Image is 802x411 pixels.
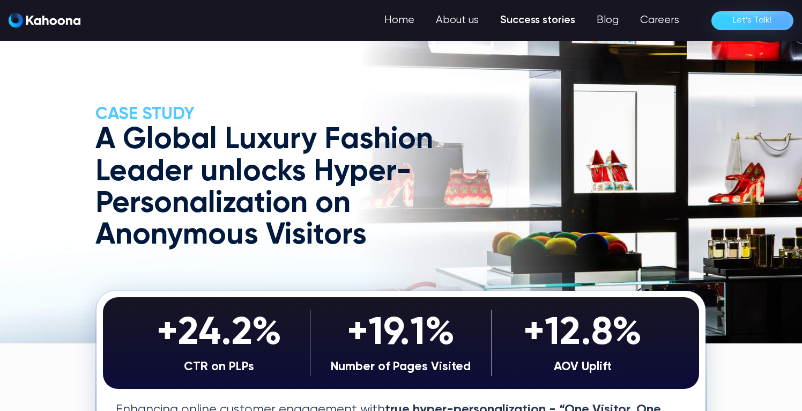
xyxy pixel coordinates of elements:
[711,11,793,30] a: Let’s Talk!
[586,10,629,31] a: Blog
[95,104,473,124] h2: CASE Study
[629,10,690,31] a: Careers
[134,357,305,377] div: CTR on PLPs
[489,10,586,31] a: Success stories
[9,13,80,28] img: Kahoona logo white
[134,310,305,357] div: +24.2%
[733,12,772,29] div: Let’s Talk!
[316,357,486,377] div: Number of Pages Visited
[497,357,668,377] div: AOV Uplift
[425,10,489,31] a: About us
[95,124,473,252] h1: A Global Luxury Fashion Leader unlocks Hyper-Personalization on Anonymous Visitors
[9,13,80,28] a: home
[374,10,425,31] a: Home
[497,310,668,357] div: +12.8%
[316,310,486,357] div: +19.1%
